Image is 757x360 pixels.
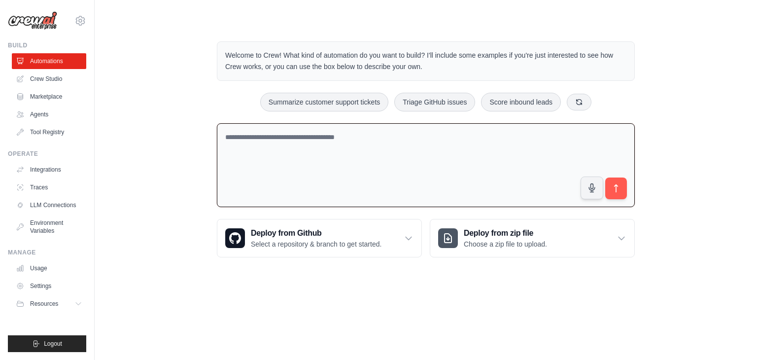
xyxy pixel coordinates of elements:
[708,313,757,360] iframe: Chat Widget
[12,124,86,140] a: Tool Registry
[12,180,86,195] a: Traces
[394,93,475,111] button: Triage GitHub issues
[44,340,62,348] span: Logout
[12,162,86,178] a: Integrations
[481,93,561,111] button: Score inbound leads
[251,239,381,249] p: Select a repository & branch to get started.
[12,53,86,69] a: Automations
[12,215,86,239] a: Environment Variables
[260,93,388,111] button: Summarize customer support tickets
[464,239,547,249] p: Choose a zip file to upload.
[464,227,547,239] h3: Deploy from zip file
[12,71,86,87] a: Crew Studio
[225,50,626,72] p: Welcome to Crew! What kind of automation do you want to build? I'll include some examples if you'...
[12,89,86,105] a: Marketplace
[251,227,381,239] h3: Deploy from Github
[12,107,86,122] a: Agents
[8,150,86,158] div: Operate
[8,11,57,30] img: Logo
[8,249,86,256] div: Manage
[12,260,86,276] a: Usage
[30,300,58,308] span: Resources
[12,278,86,294] a: Settings
[12,197,86,213] a: LLM Connections
[12,296,86,312] button: Resources
[8,335,86,352] button: Logout
[8,41,86,49] div: Build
